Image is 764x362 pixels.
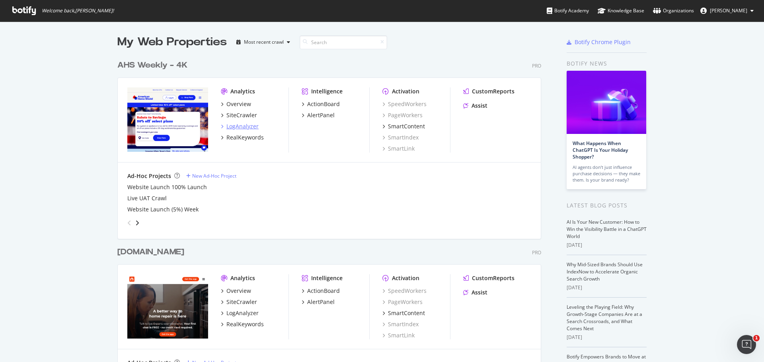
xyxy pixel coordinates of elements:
a: New Ad-Hoc Project [186,172,236,179]
div: Activation [392,87,419,95]
div: AHS Weekly - 4K [117,60,187,71]
div: Activation [392,274,419,282]
div: [DATE] [567,284,647,291]
div: Intelligence [311,274,343,282]
a: Leveling the Playing Field: Why Growth-Stage Companies Are at a Search Crossroads, and What Comes... [567,304,642,332]
div: AI agents don’t just influence purchase decisions — they make them. Is your brand ready? [573,164,640,183]
a: SmartContent [382,309,425,317]
a: RealKeywords [221,320,264,328]
div: Botify Chrome Plugin [575,38,631,46]
a: LogAnalyzer [221,309,259,317]
a: Website Launch (5%) Week [127,205,199,213]
a: ActionBoard [302,287,340,295]
div: RealKeywords [226,320,264,328]
a: Website Launch 100% Launch [127,183,207,191]
div: SiteCrawler [226,298,257,306]
a: CustomReports [463,87,515,95]
div: Organizations [653,7,694,15]
div: Analytics [230,87,255,95]
div: CustomReports [472,274,515,282]
a: Assist [463,102,487,110]
a: SiteCrawler [221,111,257,119]
div: Pro [532,62,541,69]
a: AlertPanel [302,298,335,306]
a: Live UAT Crawl [127,194,167,202]
img: frontdoor.com [127,274,208,339]
a: What Happens When ChatGPT Is Your Holiday Shopper? [573,140,628,160]
div: SiteCrawler [226,111,257,119]
a: SmartLink [382,331,415,339]
div: Intelligence [311,87,343,95]
div: Overview [226,287,251,295]
a: PageWorkers [382,298,423,306]
a: AlertPanel [302,111,335,119]
a: ActionBoard [302,100,340,108]
a: AHS Weekly - 4K [117,60,191,71]
div: [DOMAIN_NAME] [117,246,184,258]
span: Welcome back, [PERSON_NAME] ! [42,8,114,14]
a: RealKeywords [221,134,264,141]
div: RealKeywords [226,134,264,141]
div: SmartContent [388,122,425,130]
div: [DATE] [567,334,647,341]
div: Botify news [567,59,647,68]
a: CustomReports [463,274,515,282]
span: 1 [753,335,760,341]
a: [DOMAIN_NAME] [117,246,187,258]
div: Latest Blog Posts [567,201,647,210]
div: Pro [532,249,541,256]
div: SmartContent [388,309,425,317]
button: [PERSON_NAME] [694,4,760,17]
iframe: Intercom live chat [737,335,756,354]
input: Search [300,35,387,49]
div: Ad-Hoc Projects [127,172,171,180]
a: LogAnalyzer [221,122,259,130]
span: Keith Fenner [710,7,747,14]
div: ActionBoard [307,100,340,108]
img: ahs.com [127,87,208,152]
div: LogAnalyzer [226,309,259,317]
div: Analytics [230,274,255,282]
div: Overview [226,100,251,108]
a: Assist [463,288,487,296]
div: New Ad-Hoc Project [192,172,236,179]
div: angle-left [124,217,134,229]
div: CustomReports [472,87,515,95]
img: What Happens When ChatGPT Is Your Holiday Shopper? [567,71,646,134]
div: angle-right [134,219,140,227]
div: Botify Academy [547,7,589,15]
a: Overview [221,100,251,108]
a: Overview [221,287,251,295]
div: Assist [472,102,487,110]
a: SmartIndex [382,320,419,328]
a: SpeedWorkers [382,287,427,295]
a: Why Mid-Sized Brands Should Use IndexNow to Accelerate Organic Search Growth [567,261,643,282]
a: SmartLink [382,145,415,153]
div: AlertPanel [307,298,335,306]
div: ActionBoard [307,287,340,295]
div: Most recent crawl [244,40,284,45]
a: SmartIndex [382,134,419,141]
div: Assist [472,288,487,296]
div: My Web Properties [117,34,227,50]
a: Botify Chrome Plugin [567,38,631,46]
div: [DATE] [567,242,647,249]
a: SpeedWorkers [382,100,427,108]
div: Knowledge Base [598,7,644,15]
a: PageWorkers [382,111,423,119]
div: LogAnalyzer [226,122,259,130]
a: SmartContent [382,122,425,130]
div: AlertPanel [307,111,335,119]
a: AI Is Your New Customer: How to Win the Visibility Battle in a ChatGPT World [567,219,647,240]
